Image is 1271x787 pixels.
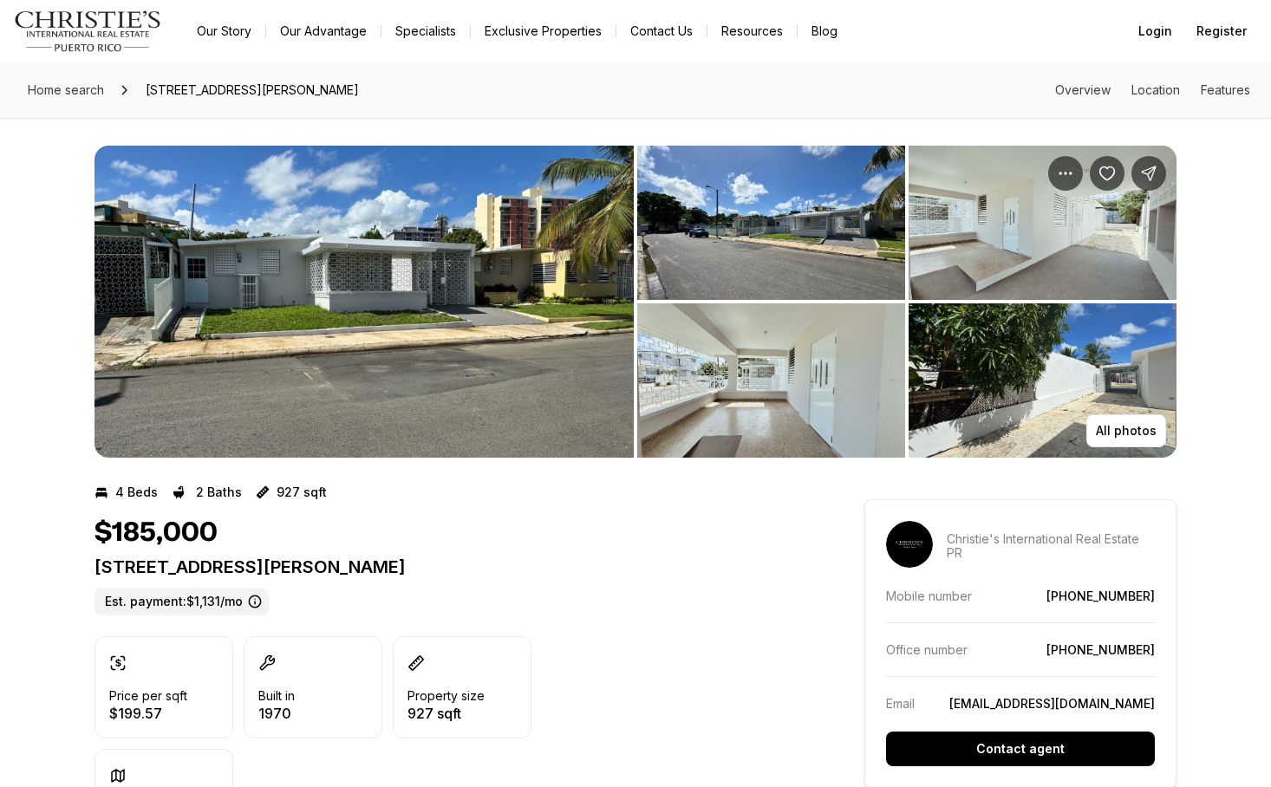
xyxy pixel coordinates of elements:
p: 4 Beds [115,485,158,499]
a: Skip to: Location [1131,82,1180,97]
button: Property options [1048,156,1083,191]
button: All photos [1086,414,1166,447]
li: 1 of 4 [95,146,634,458]
p: 927 sqft [277,485,327,499]
a: [EMAIL_ADDRESS][DOMAIN_NAME] [949,696,1155,711]
div: Listing Photos [95,146,1176,458]
p: Property size [407,689,485,703]
p: Christie's International Real Estate PR [947,532,1155,560]
span: Register [1196,24,1247,38]
nav: Page section menu [1055,83,1250,97]
a: Skip to: Features [1201,82,1250,97]
p: 2 Baths [196,485,242,499]
p: Mobile number [886,589,972,603]
button: Save Property: 56 CALLE [1090,156,1124,191]
a: Skip to: Overview [1055,82,1111,97]
p: Built in [258,689,295,703]
span: Login [1138,24,1172,38]
p: $199.57 [109,706,187,720]
a: Specialists [381,19,470,43]
button: View image gallery [95,146,634,458]
button: Register [1186,14,1257,49]
span: [STREET_ADDRESS][PERSON_NAME] [139,76,366,104]
p: All photos [1096,424,1157,438]
button: Share Property: 56 CALLE [1131,156,1166,191]
a: Blog [798,19,851,43]
a: Our Story [183,19,265,43]
a: Resources [707,19,797,43]
button: View image gallery [909,146,1176,300]
p: Contact agent [976,742,1065,756]
p: 1970 [258,706,295,720]
button: View image gallery [909,303,1176,458]
button: Login [1128,14,1183,49]
p: 927 sqft [407,706,485,720]
span: Home search [28,82,104,97]
li: 2 of 4 [637,146,1176,458]
a: [PHONE_NUMBER] [1046,589,1155,603]
a: Our Advantage [266,19,381,43]
p: Email [886,696,915,711]
button: Contact agent [886,732,1155,766]
h1: $185,000 [95,517,218,550]
button: Contact Us [616,19,707,43]
button: View image gallery [637,146,905,300]
button: View image gallery [637,303,905,458]
a: Home search [21,76,111,104]
p: Price per sqft [109,689,187,703]
label: Est. payment: $1,131/mo [95,588,269,615]
p: Office number [886,642,968,657]
a: Exclusive Properties [471,19,616,43]
img: logo [14,10,162,52]
p: [STREET_ADDRESS][PERSON_NAME] [95,556,802,577]
a: [PHONE_NUMBER] [1046,642,1155,657]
